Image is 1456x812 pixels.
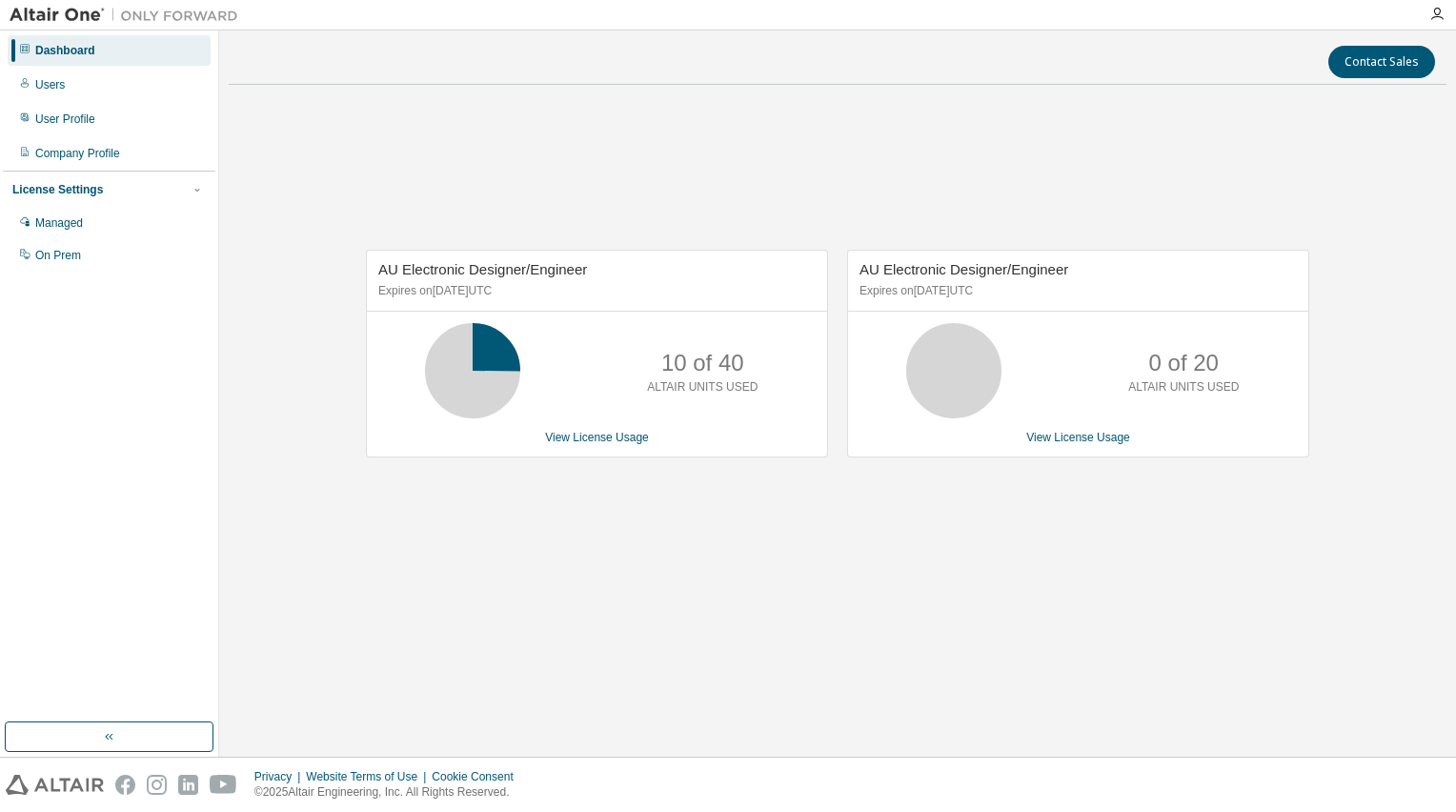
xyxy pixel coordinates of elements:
[306,769,432,784] div: Website Terms of Use
[254,784,525,801] p: © 2025 Altair Engineering, Inc. All Rights Reserved.
[35,215,83,231] div: Managed
[35,77,65,92] div: Users
[210,775,237,795] img: youtube.svg
[545,431,649,444] a: View License Usage
[147,775,167,795] img: instagram.svg
[1328,46,1435,78] button: Contact Sales
[6,775,104,795] img: altair_logo.svg
[1128,379,1239,396] p: ALTAIR UNITS USED
[859,283,1292,299] p: Expires on [DATE] UTC
[35,146,120,161] div: Company Profile
[1026,431,1130,444] a: View License Usage
[178,775,198,795] img: linkedin.svg
[12,182,103,197] div: License Settings
[35,248,81,263] div: On Prem
[254,769,306,784] div: Privacy
[1149,347,1219,379] p: 0 of 20
[10,6,248,25] img: Altair One
[115,775,135,795] img: facebook.svg
[432,769,524,784] div: Cookie Consent
[378,283,811,299] p: Expires on [DATE] UTC
[647,379,758,396] p: ALTAIR UNITS USED
[661,347,744,379] p: 10 of 40
[35,43,95,58] div: Dashboard
[35,112,95,127] div: User Profile
[859,261,1068,277] span: AU Electronic Designer/Engineer
[378,261,587,277] span: AU Electronic Designer/Engineer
